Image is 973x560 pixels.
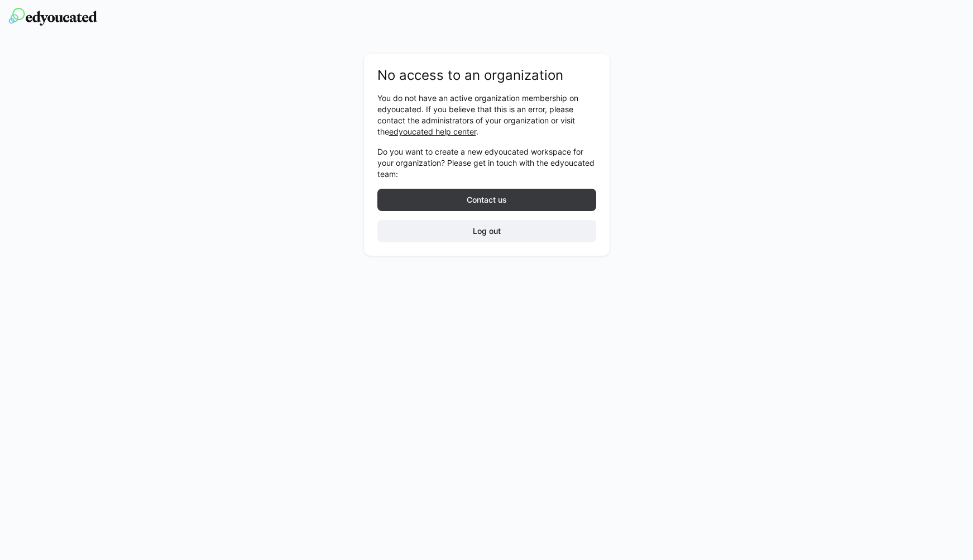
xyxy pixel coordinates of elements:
[389,127,476,136] a: edyoucated help center
[377,189,596,211] button: Contact us
[377,146,596,180] p: Do you want to create a new edyoucated workspace for your organization? Please get in touch with ...
[9,8,97,26] img: edyoucated
[377,220,596,242] button: Log out
[377,67,596,84] h2: No access to an organization
[471,226,502,237] span: Log out
[377,93,596,137] p: You do not have an active organization membership on edyoucated. If you believe that this is an e...
[465,194,509,205] span: Contact us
